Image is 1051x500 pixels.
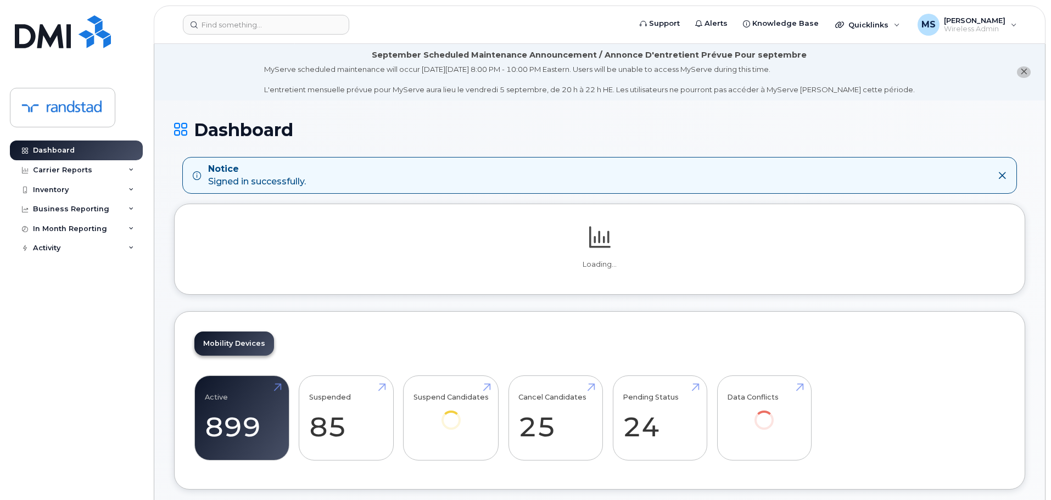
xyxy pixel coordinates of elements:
a: Suspended 85 [309,382,383,454]
div: MyServe scheduled maintenance will occur [DATE][DATE] 8:00 PM - 10:00 PM Eastern. Users will be u... [264,64,915,95]
div: Signed in successfully. [208,163,306,188]
a: Pending Status 24 [623,382,697,454]
a: Mobility Devices [194,332,274,356]
button: close notification [1017,66,1031,78]
a: Data Conflicts [727,382,801,445]
strong: Notice [208,163,306,176]
a: Suspend Candidates [413,382,489,445]
p: Loading... [194,260,1005,269]
h1: Dashboard [174,120,1025,139]
a: Active 899 [205,382,279,454]
a: Cancel Candidates 25 [518,382,592,454]
div: September Scheduled Maintenance Announcement / Annonce D'entretient Prévue Pour septembre [372,49,807,61]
